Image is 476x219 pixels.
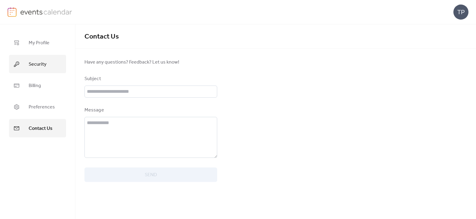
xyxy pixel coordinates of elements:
img: logo [8,7,17,17]
a: Preferences [9,98,66,116]
a: Security [9,55,66,73]
a: Billing [9,76,66,95]
span: Have any questions? Feedback? Let us know! [84,59,217,66]
span: Contact Us [29,124,52,133]
span: Billing [29,81,41,90]
span: Preferences [29,102,55,112]
span: Security [29,60,46,69]
a: My Profile [9,33,66,52]
div: TP [453,5,468,20]
div: Subject [84,75,216,83]
a: Contact Us [9,119,66,137]
span: My Profile [29,38,49,48]
div: Message [84,107,216,114]
img: logo-type [20,7,72,16]
span: Contact Us [84,30,119,43]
